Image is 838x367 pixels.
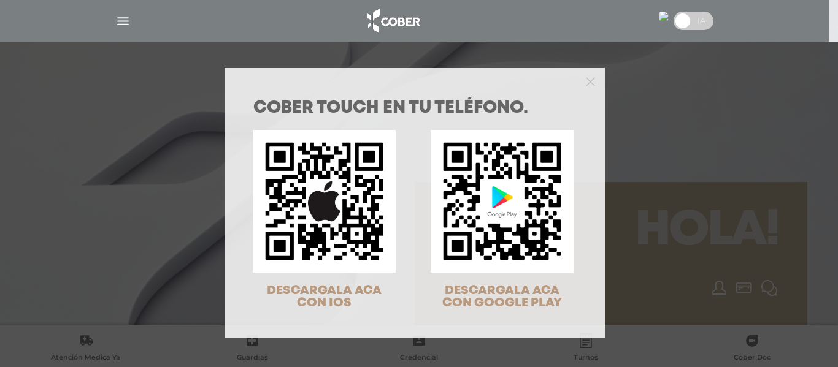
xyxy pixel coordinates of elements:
[431,130,574,273] img: qr-code
[267,285,382,309] span: DESCARGALA ACA CON IOS
[442,285,562,309] span: DESCARGALA ACA CON GOOGLE PLAY
[253,130,396,273] img: qr-code
[253,100,576,117] h1: COBER TOUCH en tu teléfono.
[586,75,595,86] button: Close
